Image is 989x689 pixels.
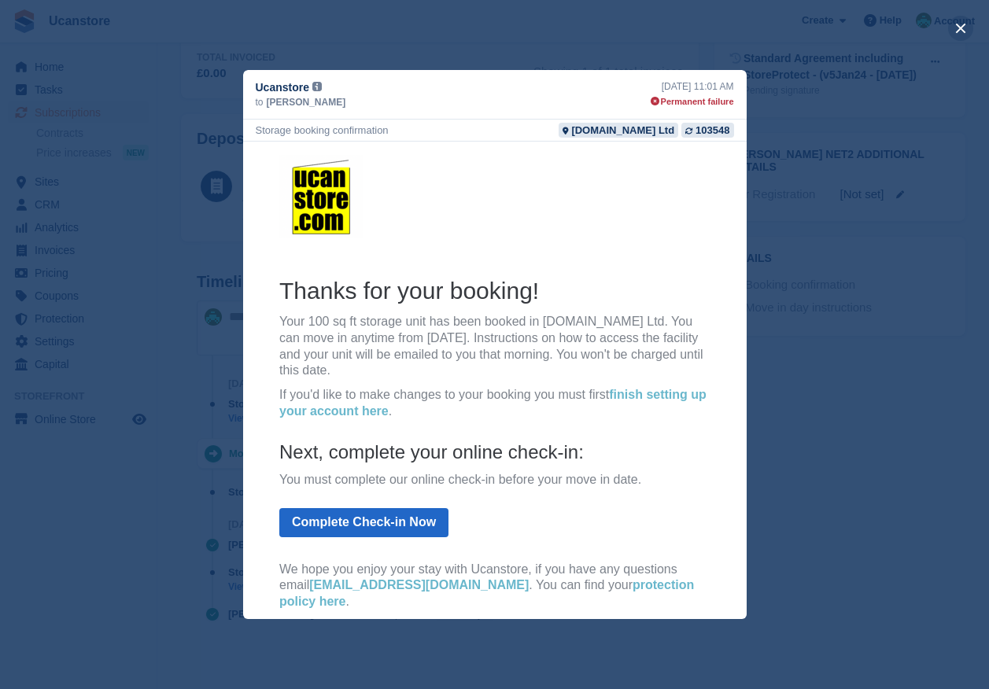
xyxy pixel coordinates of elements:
p: We hope you enjoy your stay with Ucanstore, if you have any questions email . You can find your . [36,420,467,469]
span: to [256,95,264,109]
button: close [948,16,973,41]
p: Your 100 sq ft storage unit has been booked in [DOMAIN_NAME] Ltd. You can move in anytime from [D... [36,172,467,238]
span: Ucanstore [256,79,309,95]
a: 103548 [681,123,733,138]
a: [DOMAIN_NAME] Ltd [559,123,678,138]
p: You must complete our online check-in before your move in date. [36,330,467,347]
img: Ucanstore Logo [36,13,120,96]
img: icon-info-grey-7440780725fd019a000dd9b08b2336e03edf1995a4989e88bcd33f0948082b44.svg [312,82,322,91]
h4: Next, complete your online check-in: [36,298,467,322]
a: finish setting up your account here [36,246,463,276]
span: [PERSON_NAME] [267,95,346,109]
div: Permanent failure [651,95,734,109]
a: Complete Check-in Now [36,367,205,396]
h2: Thanks for your booking! [36,134,467,164]
p: If you'd like to make changes to your booking you must first . [36,245,467,278]
div: [DOMAIN_NAME] Ltd [571,123,674,138]
a: [EMAIL_ADDRESS][DOMAIN_NAME] [66,437,286,450]
div: 103548 [696,123,729,138]
div: [DATE] 11:01 AM [651,79,734,94]
div: Storage booking confirmation [256,123,389,138]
